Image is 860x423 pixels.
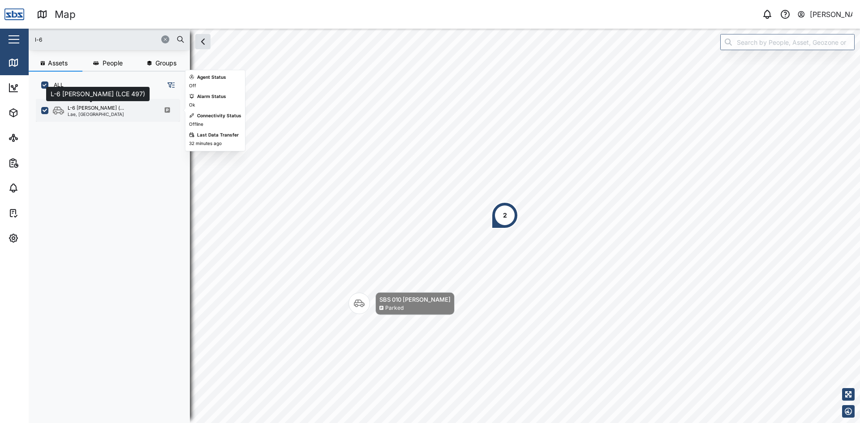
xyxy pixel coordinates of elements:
div: Sites [23,133,45,143]
div: grid [36,96,189,416]
div: 32 minutes ago [189,140,222,147]
div: Reports [23,158,54,168]
input: Search by People, Asset, Geozone or Place [720,34,855,50]
div: Ok [189,102,195,109]
div: Alarm Status [197,93,226,100]
div: SBS 010 [PERSON_NAME] [379,295,451,304]
div: [PERSON_NAME] [810,9,853,20]
div: Alarms [23,183,51,193]
div: Last Data Transfer [197,132,239,139]
div: Tasks [23,208,48,218]
div: Dashboard [23,83,64,93]
span: People [103,60,123,66]
div: Agent Status [197,74,226,81]
button: [PERSON_NAME] [797,8,853,21]
div: L-6 [PERSON_NAME] (... [68,104,124,112]
span: Groups [155,60,176,66]
div: Off [189,82,196,90]
div: Map [55,7,76,22]
div: Assets [23,108,51,118]
div: Map marker [348,292,455,315]
div: Map marker [491,202,518,229]
div: Map [23,58,43,68]
input: Search assets or drivers [34,33,185,46]
img: Main Logo [4,4,24,24]
div: Parked [385,304,404,312]
label: ALL [48,81,64,89]
div: 2 [503,210,507,220]
span: Assets [48,60,68,66]
div: Connectivity Status [197,112,241,120]
canvas: Map [29,29,860,423]
div: Lae, [GEOGRAPHIC_DATA] [68,112,124,116]
div: Settings [23,233,55,243]
div: Offline [189,121,203,128]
